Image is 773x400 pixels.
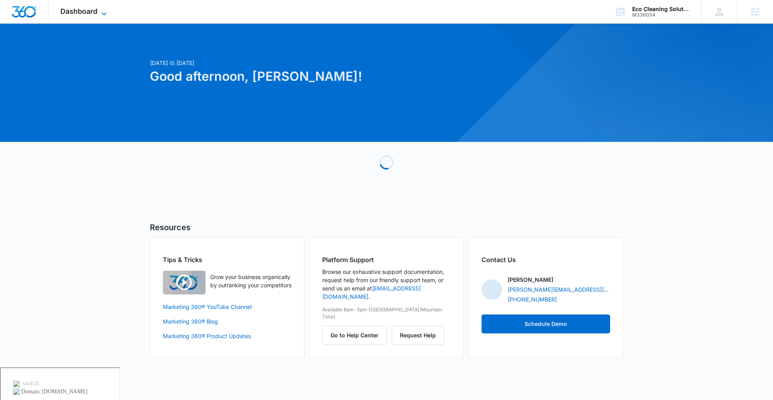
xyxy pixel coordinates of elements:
p: [PERSON_NAME] [508,275,553,284]
div: Domain: [DOMAIN_NAME] [21,20,87,27]
p: Available 8am-5pm ([GEOGRAPHIC_DATA]/Mountain Time) [322,306,451,320]
img: Quick Overview Video [163,271,205,294]
img: website_grey.svg [13,20,19,27]
div: Domain Overview [30,47,71,52]
a: Marketing 360® Product Updates [163,332,291,340]
a: Go to Help Center [322,332,392,339]
button: Request Help [392,326,444,345]
h2: Platform Support [322,255,451,264]
img: Simon Gulau [482,279,502,300]
p: [DATE] is [DATE] [150,59,462,67]
span: Dashboard [60,7,97,15]
div: v 4.0.25 [22,13,39,19]
p: Browse our exhaustive support documentation, request help from our friendly support team, or send... [322,268,451,301]
img: tab_keywords_by_traffic_grey.svg [78,46,85,52]
a: [PHONE_NUMBER] [508,295,557,303]
h2: Contact Us [482,255,610,264]
a: Request Help [392,332,444,339]
div: account id [632,12,690,18]
button: Schedule Demo [482,314,610,333]
h5: Resources [150,221,623,233]
div: Keywords by Traffic [87,47,133,52]
img: logo_orange.svg [13,13,19,19]
a: Marketing 360® Blog [163,317,291,326]
div: account name [632,6,690,12]
a: Marketing 360® YouTube Channel [163,303,291,311]
p: Grow your business organically by outranking your competitors [210,273,291,289]
button: Go to Help Center [322,326,387,345]
a: [PERSON_NAME][EMAIL_ADDRESS][PERSON_NAME][DOMAIN_NAME] [508,285,610,294]
img: tab_domain_overview_orange.svg [21,46,28,52]
h1: Good afternoon, [PERSON_NAME]! [150,67,462,86]
h2: Tips & Tricks [163,255,291,264]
